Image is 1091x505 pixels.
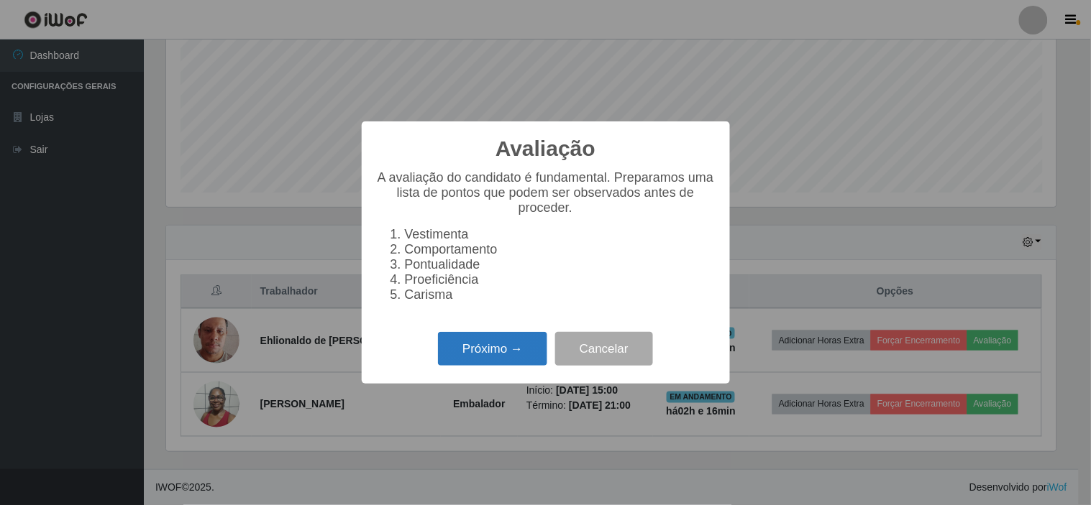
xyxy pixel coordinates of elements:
li: Carisma [405,287,716,302]
p: A avaliação do candidato é fundamental. Preparamos uma lista de pontos que podem ser observados a... [376,170,716,216]
h2: Avaliação [496,136,595,162]
li: Proeficiência [405,272,716,287]
button: Cancelar [555,332,653,366]
li: Pontualidade [405,257,716,272]
li: Comportamento [405,242,716,257]
button: Próximo → [438,332,547,366]
li: Vestimenta [405,227,716,242]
